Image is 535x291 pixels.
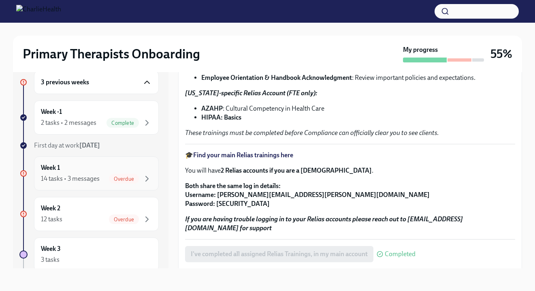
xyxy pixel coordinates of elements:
strong: Both share the same log in details: Username: [PERSON_NAME][EMAIL_ADDRESS][PERSON_NAME][DOMAIN_NA... [185,182,430,208]
a: Week 114 tasks • 3 messagesOverdue [19,156,159,190]
div: 14 tasks • 3 messages [41,174,100,183]
div: 3 previous weeks [34,71,159,94]
div: 2 tasks • 2 messages [41,118,96,127]
h6: Week 3 [41,244,61,253]
strong: [US_STATE]-specific Relias Account (FTE only): [185,89,317,97]
h6: Week 2 [41,204,60,213]
h3: 55% [490,47,512,61]
strong: My progress [403,45,438,54]
h2: Primary Therapists Onboarding [23,46,200,62]
strong: [DATE] [79,141,100,149]
span: Overdue [109,176,139,182]
strong: Employee Orientation & Handbook Acknowledgment [201,74,352,81]
p: You will have . [185,166,515,175]
a: Find your main Relias trainings here [193,151,293,159]
a: Week -12 tasks • 2 messagesComplete [19,101,159,135]
h6: 3 previous weeks [41,78,89,87]
a: Week 212 tasksOverdue [19,197,159,231]
span: Completed [385,251,416,257]
div: 12 tasks [41,215,62,224]
span: Complete [107,120,139,126]
strong: If you are having trouble logging in to your Relias accounts please reach out to [EMAIL_ADDRESS][... [185,215,463,232]
span: Overdue [109,216,139,223]
h6: Week -1 [41,107,62,116]
div: 3 tasks [41,255,60,264]
img: CharlieHealth [16,5,61,18]
li: : Cultural Competency in Health Care [201,104,515,113]
a: Week 33 tasks [19,238,159,272]
h6: Week 1 [41,163,60,172]
li: : Review important policies and expectations. [201,73,515,82]
em: These trainings must be completed before Compliance can officially clear you to see clients. [185,129,439,137]
strong: 2 Relias accounts if you are a [DEMOGRAPHIC_DATA] [221,167,372,174]
strong: AZAHP [201,105,223,112]
strong: HIPAA: Basics [201,113,241,121]
a: First day at work[DATE] [19,141,159,150]
p: 🎓 [185,151,515,160]
span: First day at work [34,141,100,149]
